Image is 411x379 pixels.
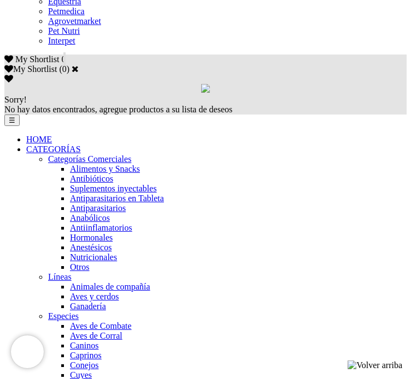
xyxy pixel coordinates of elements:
[70,243,111,252] a: Anestésicos
[62,64,67,74] label: 0
[48,154,131,164] a: Categorías Comerciales
[4,95,407,115] div: No hay datos encontrados, agregue productos a su lista de deseos
[348,360,402,370] img: Volver arriba
[72,64,79,73] a: Cerrar
[11,335,44,368] iframe: Brevo live chat
[70,194,164,203] a: Antiparasitarios en Tableta
[70,262,90,272] a: Otros
[70,321,132,330] a: Aves de Combate
[48,36,75,45] a: Interpet
[70,360,98,370] a: Conejos
[201,84,210,93] img: loading.gif
[70,331,122,340] a: Aves de Corral
[48,272,72,281] a: Líneas
[15,55,59,64] span: My Shortlist
[70,203,126,213] a: Antiparasitarios
[4,95,27,104] span: Sorry!
[70,302,106,311] a: Ganadería
[70,164,140,173] a: Alimentos y Snacks
[70,174,113,183] a: Antibióticos
[48,16,101,26] a: Agrovetmarket
[70,223,132,232] a: Antiinflamatorios
[4,64,57,74] label: My Shortlist
[70,351,102,360] a: Caprinos
[48,311,79,321] a: Especies
[61,55,66,64] span: 0
[70,252,117,262] a: Nutricionales
[70,213,110,222] a: Anabólicos
[26,135,52,144] a: HOME
[70,282,150,291] a: Animales de compañía
[26,145,81,154] a: CATEGORÍAS
[59,64,69,74] span: ( )
[48,7,85,16] a: Petmedica
[70,184,157,193] a: Suplementos inyectables
[70,292,119,301] a: Aves y cerdos
[48,26,80,35] a: Pet Nutri
[70,341,98,350] a: Caninos
[70,233,113,242] a: Hormonales
[4,115,20,126] button: ☰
